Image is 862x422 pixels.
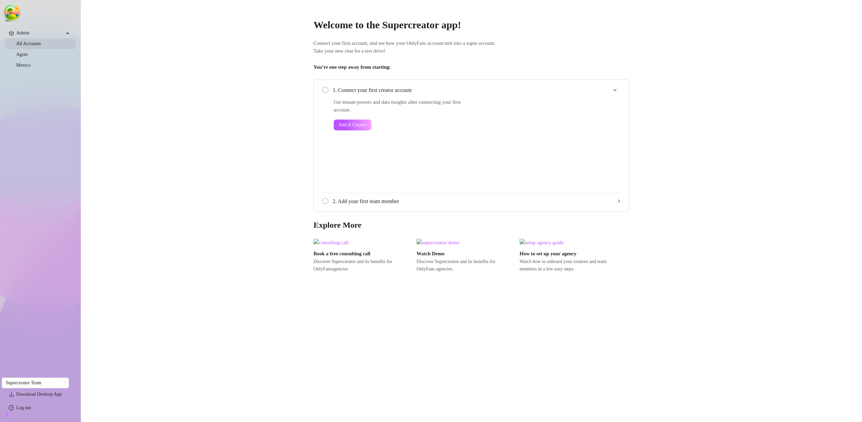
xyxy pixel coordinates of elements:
span: expanded [613,88,617,92]
a: All Accounts [16,41,41,46]
iframe: Add Creators [486,98,621,185]
span: Get instant powers and data insights after connecting your first account. [334,98,469,114]
a: How to set up your agencyWatch how to onboard your creators and team members in a few easy steps. [520,239,617,273]
span: Download Desktop App [16,392,62,397]
h2: Welcome to the Supercreator app! [313,19,629,31]
span: Connect your first account, and see how your OnlyFans account turn into a super account. Take you... [313,39,629,55]
a: Metrics [16,63,31,68]
span: crown [9,30,14,36]
span: collapsed [617,199,621,203]
button: Add A Creator [334,120,371,130]
span: Add A Creator [339,122,366,128]
strong: How to set up your agency [520,251,576,256]
div: 1. Connect your first creator account [322,82,621,98]
img: consulting call [313,239,411,247]
a: Log out [16,405,31,410]
span: Discover Supercreator and its benefits for OnlyFans agencies. [417,258,514,273]
a: Add A Creator [334,120,469,130]
a: Agent [16,52,28,57]
span: Admin [16,28,64,38]
span: Watch how to onboard your creators and team members in a few easy steps. [520,258,617,273]
img: supercreator demo [417,239,514,247]
strong: Watch Demo [417,251,444,256]
a: Book a free consulting callDiscover Supercreator and its benefits for OnlyFansagencies [313,239,411,273]
h3: Explore More [313,220,629,231]
div: 2. Add your first team member [322,193,621,209]
strong: You’re one step away from starting: [313,64,391,70]
span: 1. Connect your first creator account [333,86,621,94]
strong: Book a free consulting call [313,251,370,256]
span: 2. Add your first team member [333,197,621,205]
span: Supercreator Team [6,378,65,388]
span: build [3,412,8,417]
span: Discover Supercreator and its benefits for OnlyFans agencies [313,258,411,273]
span: download [9,392,14,397]
img: setup agency guide [520,239,617,247]
button: Open Tanstack query devtools [5,5,19,19]
a: Watch DemoDiscover Supercreator and its benefits for OnlyFans agencies. [417,239,514,273]
span: loading [61,381,65,385]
